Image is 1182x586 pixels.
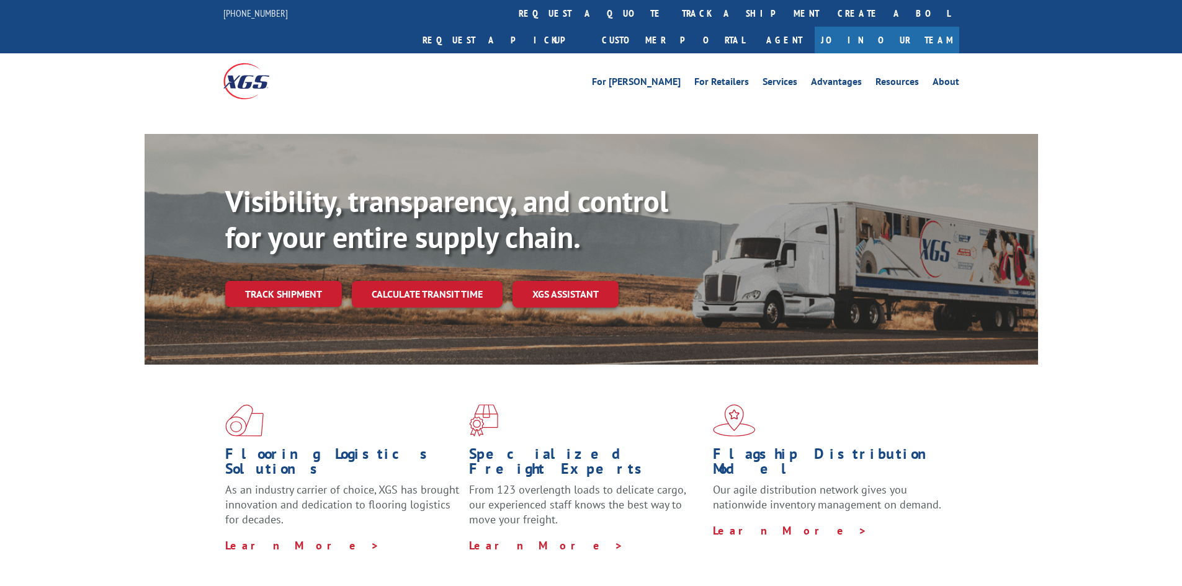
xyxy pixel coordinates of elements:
a: Advantages [811,77,862,91]
a: About [933,77,959,91]
a: Resources [875,77,919,91]
h1: Specialized Freight Experts [469,446,704,482]
h1: Flagship Distribution Model [713,446,947,482]
p: From 123 overlength loads to delicate cargo, our experienced staff knows the best way to move you... [469,482,704,538]
a: Customer Portal [593,27,754,53]
a: For Retailers [694,77,749,91]
a: Learn More > [713,523,867,538]
a: Learn More > [469,538,624,553]
a: Request a pickup [413,27,593,53]
a: [PHONE_NUMBER] [223,7,288,19]
span: As an industry carrier of choice, XGS has brought innovation and dedication to flooring logistics... [225,482,459,526]
a: Track shipment [225,281,342,307]
b: Visibility, transparency, and control for your entire supply chain. [225,182,668,256]
a: Calculate transit time [352,281,503,308]
a: Agent [754,27,815,53]
img: xgs-icon-total-supply-chain-intelligence-red [225,404,264,437]
h1: Flooring Logistics Solutions [225,446,460,482]
a: For [PERSON_NAME] [592,77,681,91]
span: Our agile distribution network gives you nationwide inventory management on demand. [713,482,941,512]
a: Services [763,77,797,91]
img: xgs-icon-focused-on-flooring-red [469,404,498,437]
a: XGS ASSISTANT [513,281,619,308]
img: xgs-icon-flagship-distribution-model-red [713,404,756,437]
a: Learn More > [225,538,380,553]
a: Join Our Team [815,27,959,53]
